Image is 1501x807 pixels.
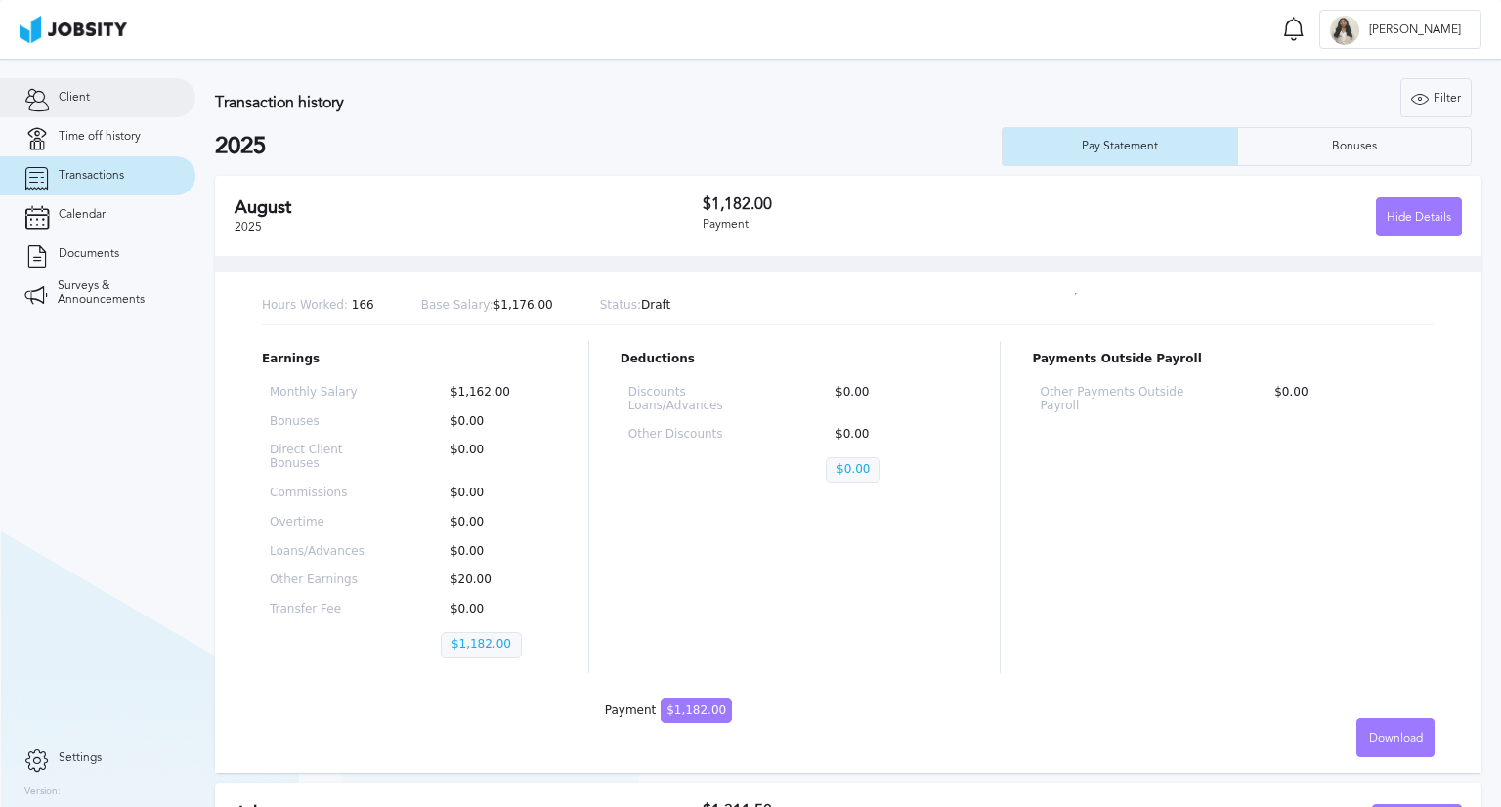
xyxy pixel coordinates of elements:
[1376,197,1462,236] button: Hide Details
[661,698,732,723] span: $1,182.00
[215,133,1002,160] h2: 2025
[1359,23,1471,37] span: [PERSON_NAME]
[628,428,763,442] p: Other Discounts
[59,247,119,261] span: Documents
[215,94,902,111] h3: Transaction history
[270,573,378,587] p: Other Earnings
[1237,127,1473,166] button: Bonuses
[1040,386,1202,413] p: Other Payments Outside Payroll
[1401,79,1471,118] div: Filter
[1369,732,1423,745] span: Download
[270,603,378,616] p: Transfer Fee
[441,603,549,616] p: $0.00
[600,298,641,312] span: Status:
[441,545,549,559] p: $0.00
[262,298,348,312] span: Hours Worked:
[235,197,703,218] h2: August
[826,428,961,442] p: $0.00
[1356,718,1435,757] button: Download
[270,487,378,500] p: Commissions
[1072,140,1168,153] div: Pay Statement
[1330,16,1359,45] div: D
[59,130,141,144] span: Time off history
[441,573,549,587] p: $20.00
[441,516,549,530] p: $0.00
[1400,78,1472,117] button: Filter
[59,751,102,765] span: Settings
[262,299,374,313] p: 166
[262,353,557,366] p: Earnings
[421,299,553,313] p: $1,176.00
[270,516,378,530] p: Overtime
[1322,140,1387,153] div: Bonuses
[441,487,549,500] p: $0.00
[270,415,378,429] p: Bonuses
[441,415,549,429] p: $0.00
[270,444,378,471] p: Direct Client Bonuses
[24,786,61,798] label: Version:
[441,386,549,400] p: $1,162.00
[621,353,969,366] p: Deductions
[1032,353,1435,366] p: Payments Outside Payroll
[1319,10,1481,49] button: D[PERSON_NAME]
[441,632,522,658] p: $1,182.00
[20,16,127,43] img: ab4bad089aa723f57921c736e9817d99.png
[628,386,763,413] p: Discounts Loans/Advances
[441,444,549,471] p: $0.00
[1002,127,1237,166] button: Pay Statement
[605,704,732,718] div: Payment
[59,169,124,183] span: Transactions
[270,386,378,400] p: Monthly Salary
[826,386,961,413] p: $0.00
[421,298,493,312] span: Base Salary:
[58,279,171,307] span: Surveys & Announcements
[826,457,880,483] p: $0.00
[59,208,106,222] span: Calendar
[1265,386,1427,413] p: $0.00
[1377,198,1461,237] div: Hide Details
[703,218,1083,232] div: Payment
[600,299,671,313] p: Draft
[270,545,378,559] p: Loans/Advances
[235,220,262,234] span: 2025
[703,195,1083,213] h3: $1,182.00
[59,91,90,105] span: Client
